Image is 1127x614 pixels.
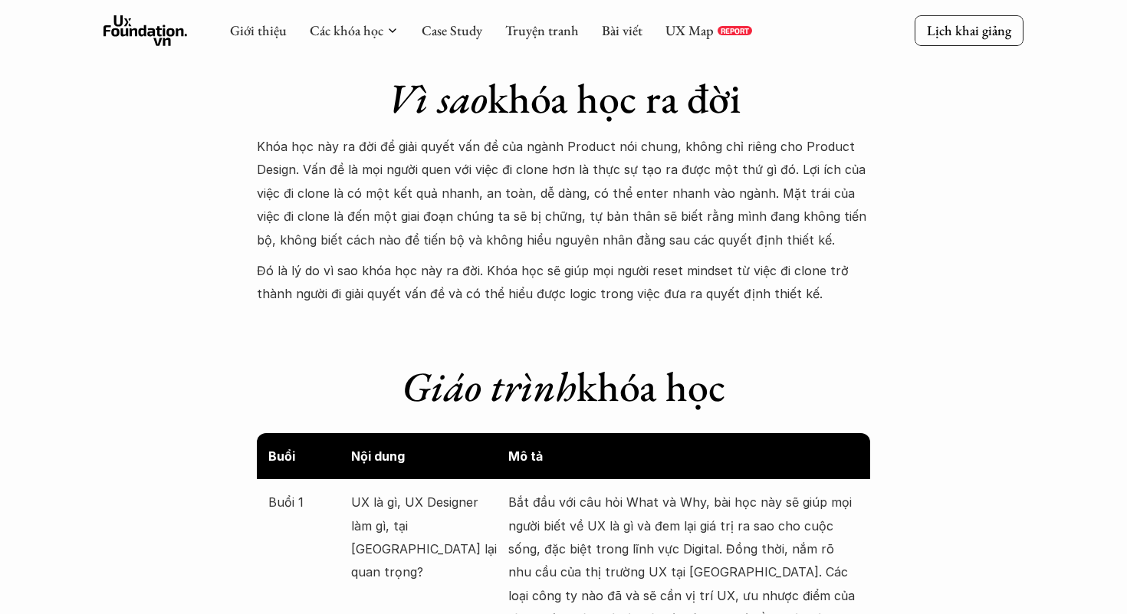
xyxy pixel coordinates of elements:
strong: Nội dung [351,448,405,464]
a: Bài viết [602,21,642,39]
strong: Mô tả [508,448,543,464]
a: Lịch khai giảng [915,15,1024,45]
p: Lịch khai giảng [927,21,1011,39]
a: Các khóa học [310,21,383,39]
h1: khóa học ra đời [257,74,870,123]
a: Case Study [422,21,482,39]
em: Vì sao [387,71,488,125]
p: Đó là lý do vì sao khóa học này ra đời. Khóa học sẽ giúp mọi người reset mindset từ việc đi clone... [257,259,870,306]
p: Khóa học này ra đời để giải quyết vấn đề của ngành Product nói chung, không chỉ riêng cho Product... [257,135,870,251]
p: UX là gì, UX Designer làm gì, tại [GEOGRAPHIC_DATA] lại quan trọng? [351,491,501,584]
em: Giáo trình [402,360,577,413]
p: REPORT [721,26,749,35]
strong: Buổi [268,448,295,464]
a: Giới thiệu [230,21,287,39]
p: Buổi 1 [268,491,343,514]
a: UX Map [665,21,714,39]
a: Truyện tranh [505,21,579,39]
h1: khóa học [257,362,870,412]
a: REPORT [718,26,752,35]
